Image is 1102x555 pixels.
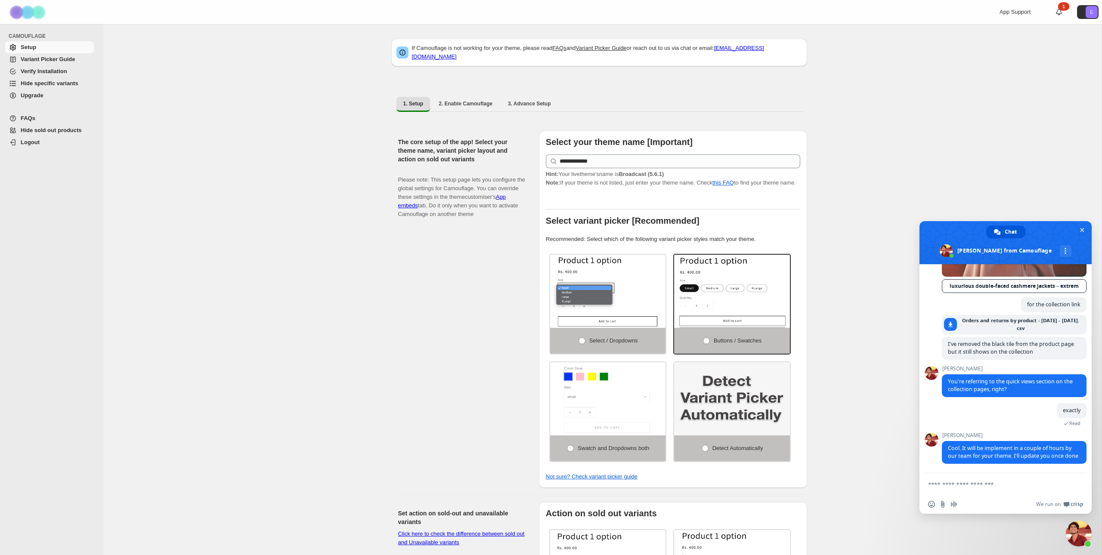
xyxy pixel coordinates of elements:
[398,509,525,526] h2: Set action on sold-out and unavailable variants
[1055,8,1063,16] a: 1
[546,137,693,147] b: Select your theme name [Important]
[21,115,35,121] span: FAQs
[674,362,790,435] img: Detect Automatically
[948,340,1074,355] span: I've removed the black tile from the product page but it still shows on the collection
[712,179,734,186] a: this FAQ
[21,80,78,86] span: Hide specific variants
[546,216,700,225] b: Select variant picker [Recommended]
[1069,420,1080,426] span: Read
[1036,501,1083,508] a: We run onCrisp
[928,501,935,508] span: Insert an emoji
[550,362,666,435] img: Swatch and Dropdowns both
[21,139,40,145] span: Logout
[939,501,946,508] span: Send a file
[948,378,1073,393] span: You're referring to the quick views section on the collection pages, right?
[589,337,638,344] span: Select / Dropdowns
[5,53,94,65] a: Variant Picker Guide
[398,138,525,163] h2: The core setup of the app! Select your theme name, variant picker layout and action on sold out v...
[9,33,97,40] span: CAMOUFLAGE
[1077,5,1099,19] button: Avatar with initials E
[5,77,94,89] a: Hide specific variants
[1077,225,1087,234] span: Close chat
[942,279,1087,293] a: luxurious double-faced cashmere jackets – extreme cashmere
[21,68,67,74] span: Verify Installation
[961,317,1080,332] span: Orders and returns by product - [DATE] - [DATE].csv
[928,473,1066,495] textarea: Compose your message...
[674,255,790,328] img: Buttons / Swatches
[942,432,1087,438] span: [PERSON_NAME]
[5,112,94,124] a: FAQs
[7,0,50,24] img: Camouflage
[1086,6,1098,18] span: Avatar with initials E
[714,337,761,344] span: Buttons / Swatches
[578,445,649,451] span: Swatch and Dropdowns both
[546,171,664,177] span: Your live theme's name is
[403,100,424,107] span: 1. Setup
[619,171,664,177] strong: Broadcast (5.6.1)
[1071,501,1083,508] span: Crisp
[5,89,94,102] a: Upgrade
[942,366,1087,372] span: [PERSON_NAME]
[712,445,763,451] span: Detect Automatically
[21,56,75,62] span: Variant Picker Guide
[550,255,666,328] img: Select / Dropdowns
[1005,225,1017,238] span: Chat
[546,179,560,186] strong: Note:
[5,136,94,148] a: Logout
[1090,9,1093,15] text: E
[576,45,626,51] a: Variant Picker Guide
[1058,2,1069,11] div: 1
[1063,407,1080,414] span: exactly
[546,171,559,177] strong: Hint:
[439,100,492,107] span: 2. Enable Camouflage
[412,44,802,61] p: If Camouflage is not working for your theme, please read and or reach out to us via chat or email:
[1036,501,1061,508] span: We run on
[21,92,43,99] span: Upgrade
[1000,9,1031,15] span: App Support
[5,124,94,136] a: Hide sold out products
[546,509,657,518] b: Action on sold out variants
[508,100,551,107] span: 3. Advance Setup
[1027,301,1080,308] span: for the collection link
[546,235,800,244] p: Recommended: Select which of the following variant picker styles match your theme.
[398,167,525,219] p: Please note: This setup page lets you configure the global settings for Camouflage. You can overr...
[5,65,94,77] a: Verify Installation
[21,44,36,50] span: Setup
[546,473,638,480] a: Not sure? Check variant picker guide
[552,45,566,51] a: FAQs
[986,225,1025,238] a: Chat
[21,127,82,133] span: Hide sold out products
[5,41,94,53] a: Setup
[950,501,957,508] span: Audio message
[546,170,800,187] p: If your theme is not listed, just enter your theme name. Check to find your theme name.
[398,530,525,546] a: Click here to check the difference between sold out and Unavailable variants
[948,444,1078,459] span: Cool. It will be implement in a couple of hours by our team for your theme. I'll update you once ...
[1066,521,1092,546] a: Close chat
